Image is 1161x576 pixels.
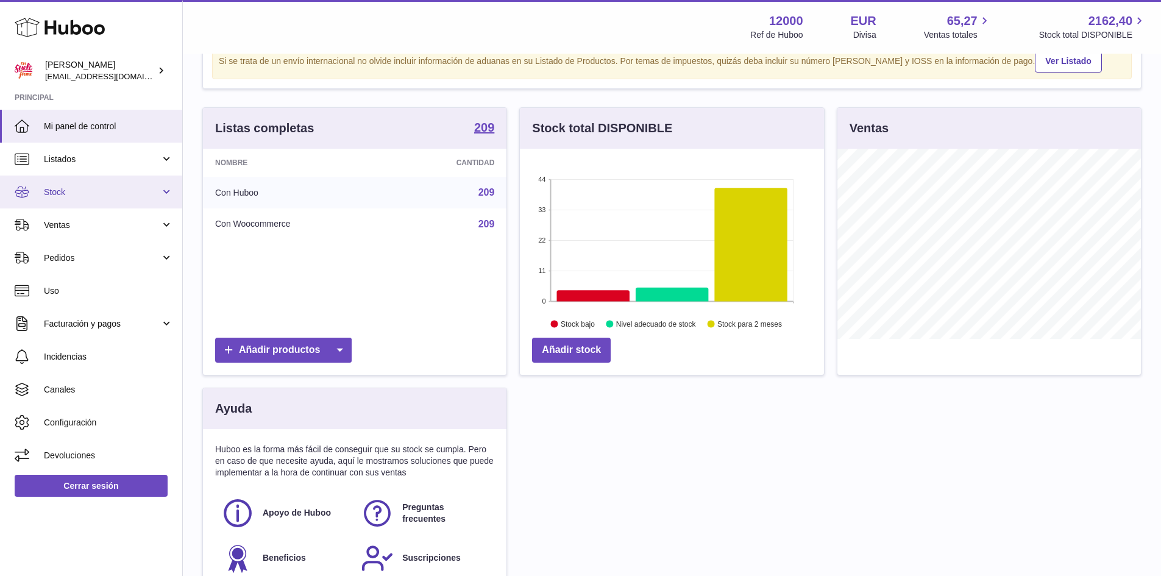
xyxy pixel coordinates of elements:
[532,338,611,363] a: Añadir stock
[924,29,992,41] span: Ventas totales
[1039,13,1146,41] a: 2162,40 Stock total DISPONIBLE
[44,187,160,198] span: Stock
[44,252,160,264] span: Pedidos
[924,13,992,41] a: 65,27 Ventas totales
[947,13,978,29] span: 65,27
[402,502,487,525] span: Preguntas frecuentes
[539,206,546,213] text: 33
[539,267,546,274] text: 11
[221,542,349,575] a: Beneficios
[44,384,173,396] span: Canales
[850,120,889,137] h3: Ventas
[203,208,389,240] td: Con Woocommerce
[15,62,33,80] img: mar@ensuelofirme.com
[44,351,173,363] span: Incidencias
[45,59,155,82] div: [PERSON_NAME]
[263,507,331,519] span: Apoyo de Huboo
[219,48,1125,73] div: Si se trata de un envío internacional no olvide incluir información de aduanas en su Listado de P...
[44,285,173,297] span: Uso
[1035,49,1101,73] a: Ver Listado
[851,13,876,29] strong: EUR
[45,71,179,81] span: [EMAIL_ADDRESS][DOMAIN_NAME]
[361,497,488,530] a: Preguntas frecuentes
[853,29,876,41] div: Divisa
[402,552,461,564] span: Suscripciones
[44,450,173,461] span: Devoluciones
[203,177,389,208] td: Con Huboo
[474,121,494,133] strong: 209
[263,552,306,564] span: Beneficios
[561,320,595,329] text: Stock bajo
[361,542,488,575] a: Suscripciones
[478,187,495,197] a: 209
[44,219,160,231] span: Ventas
[44,318,160,330] span: Facturación y pagos
[478,219,495,229] a: 209
[539,176,546,183] text: 44
[532,120,672,137] h3: Stock total DISPONIBLE
[474,121,494,136] a: 209
[717,320,782,329] text: Stock para 2 meses
[389,149,506,177] th: Cantidad
[44,121,173,132] span: Mi panel de control
[542,297,546,305] text: 0
[616,320,697,329] text: Nivel adecuado de stock
[15,475,168,497] a: Cerrar sesión
[215,400,252,417] h3: Ayuda
[215,444,494,478] p: Huboo es la forma más fácil de conseguir que su stock se cumpla. Pero en caso de que necesite ayu...
[1039,29,1146,41] span: Stock total DISPONIBLE
[215,120,314,137] h3: Listas completas
[1088,13,1132,29] span: 2162,40
[215,338,352,363] a: Añadir productos
[539,236,546,244] text: 22
[769,13,803,29] strong: 12000
[44,154,160,165] span: Listados
[44,417,173,428] span: Configuración
[750,29,803,41] div: Ref de Huboo
[221,497,349,530] a: Apoyo de Huboo
[203,149,389,177] th: Nombre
